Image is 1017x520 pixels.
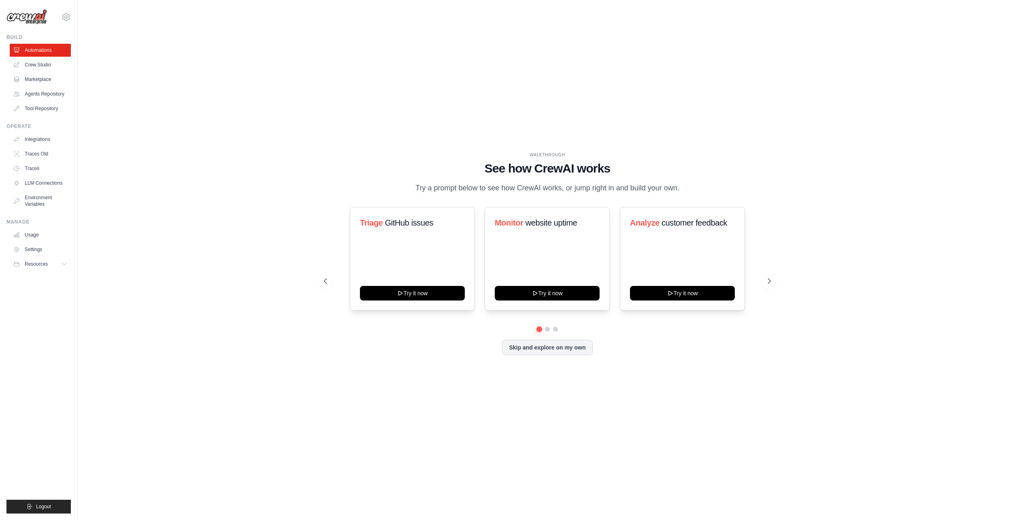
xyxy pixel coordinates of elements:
span: Monitor [495,218,523,227]
a: Settings [10,243,71,256]
div: Operate [6,123,71,130]
button: Skip and explore on my own [502,340,592,355]
span: customer feedback [662,218,727,227]
a: Crew Studio [10,58,71,71]
span: Logout [36,503,51,510]
button: Resources [10,258,71,271]
span: Analyze [630,218,660,227]
a: Environment Variables [10,191,71,211]
a: Automations [10,44,71,57]
button: Try it now [360,286,465,300]
h1: See how CrewAI works [324,161,771,176]
div: WALKTHROUGH [324,152,771,158]
a: Usage [10,228,71,241]
span: Resources [25,261,48,267]
a: Marketplace [10,73,71,86]
button: Logout [6,500,71,514]
span: Triage [360,218,383,227]
a: Tool Repository [10,102,71,115]
a: Traces Old [10,147,71,160]
a: LLM Connections [10,177,71,190]
p: Try a prompt below to see how CrewAI works, or jump right in and build your own. [411,182,683,194]
a: Integrations [10,133,71,146]
div: Build [6,34,71,40]
img: Logo [6,9,47,25]
span: GitHub issues [385,218,433,227]
div: Manage [6,219,71,225]
a: Traces [10,162,71,175]
button: Try it now [630,286,735,300]
button: Try it now [495,286,600,300]
span: website uptime [526,218,577,227]
a: Agents Repository [10,87,71,100]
